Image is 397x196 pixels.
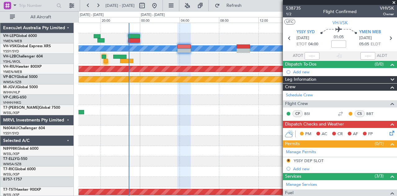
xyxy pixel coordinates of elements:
span: Services [285,173,301,180]
span: Refresh [221,3,247,8]
span: T7-ELLY [3,157,17,161]
span: VH-VSK [332,20,348,26]
a: VH-VSKGlobal Express XRS [3,44,51,48]
a: Schedule Crew [286,92,313,98]
a: B757-1757 [3,178,22,181]
span: YMEN MEB [359,29,381,35]
div: 00:00 [140,17,179,23]
div: 20:00 [100,17,140,23]
span: N604AU [3,126,18,130]
span: All Aircraft [16,15,65,19]
a: VP-CJRG-650 [3,96,26,99]
a: Manage Permits [286,149,316,155]
span: Dispatch Checks and Weather [285,121,344,128]
span: B757-1 [3,178,16,181]
a: YMEN/MEB [3,70,22,74]
span: CR [337,131,343,137]
input: Trip Number [19,1,55,10]
div: 04:00 [180,17,219,23]
span: ELDT [371,41,381,48]
span: [DATE] [359,35,372,41]
button: Refresh [212,1,249,11]
a: WSSL/XSP [3,111,20,115]
a: T7-ELLYG-550 [3,157,27,161]
span: [DATE] - [DATE] [105,3,135,8]
button: UTC [284,19,295,25]
span: 01:05 [334,34,344,40]
a: T7-[PERSON_NAME]Global 7500 [3,106,60,110]
span: N8998K [3,147,17,151]
span: (0/0) [375,61,384,67]
a: N604AUChallenger 604 [3,126,45,130]
a: BSI [304,111,318,116]
span: Permits [285,140,300,148]
span: VHVSK [380,5,394,11]
span: (0/1) [375,140,384,147]
span: 05:05 [359,41,369,48]
div: YSSY DEP SLOT [294,158,323,163]
span: VH-VSK [3,44,17,48]
a: BBT [366,111,380,116]
a: YSHL/WOL [3,59,21,64]
div: [DATE] - [DATE] [80,12,104,18]
a: VH-RIUHawker 800XP [3,65,42,69]
span: VP-CJR [3,96,16,99]
button: R [287,159,290,162]
button: All Aircraft [7,12,67,22]
span: ALDT [377,53,387,59]
a: WSSL/XSP [3,172,20,177]
div: Flight Confirmed [323,8,357,15]
div: 12:00 [258,17,298,23]
a: YSSY/SYD [3,49,19,54]
a: T7-RICGlobal 6000 [3,167,36,171]
span: VP-BCY [3,75,16,79]
a: VH-LEPGlobal 6000 [3,34,37,38]
a: YSSY/SYD [3,131,19,136]
div: 08:00 [219,17,258,23]
a: VP-BCYGlobal 5000 [3,75,38,79]
span: Flight Crew [285,100,308,107]
a: Manage Services [286,182,317,188]
a: WSSL/XSP [3,152,20,156]
span: [DATE] [297,35,309,41]
span: VH-L2B [3,55,16,58]
span: 04:00 [308,41,318,48]
span: YSSY SYD [297,29,315,35]
span: Crew [285,84,296,91]
a: VHHH/HKG [3,100,21,105]
span: 1/2 [286,11,301,17]
a: VH-L2BChallenger 604 [3,55,43,58]
span: T7-RIC [3,167,15,171]
span: T7-[PERSON_NAME] [3,106,39,110]
div: [DATE] - [DATE] [141,12,165,18]
div: Add new [293,166,394,171]
span: VH-LEP [3,34,16,38]
span: Leg Information [285,76,316,83]
span: AC [322,131,327,137]
span: AF [353,131,358,137]
span: PM [305,131,311,137]
span: M-JGVJ [3,85,17,89]
span: 538735 [286,5,301,11]
span: T7-TST [3,188,15,192]
a: WMSA/SZB [3,162,21,166]
span: Owner [380,11,394,17]
span: ETOT [297,41,307,48]
span: (3/3) [375,173,384,179]
span: Dispatch To-Dos [285,61,316,68]
div: CP [292,110,303,117]
a: M-JGVJGlobal 5000 [3,85,38,89]
a: YMEN/MEB [3,39,22,43]
div: Add new [293,69,394,75]
a: WMSA/SZB [3,80,21,84]
div: 16:00 [61,17,100,23]
a: WIHH/HLP [3,90,20,95]
a: T7-TSTHawker 900XP [3,188,41,192]
input: --:-- [305,52,319,60]
a: N8998KGlobal 6000 [3,147,38,151]
span: VH-RIU [3,65,16,69]
span: FP [368,131,373,137]
span: ATOT [293,53,303,59]
div: CS [355,110,365,117]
